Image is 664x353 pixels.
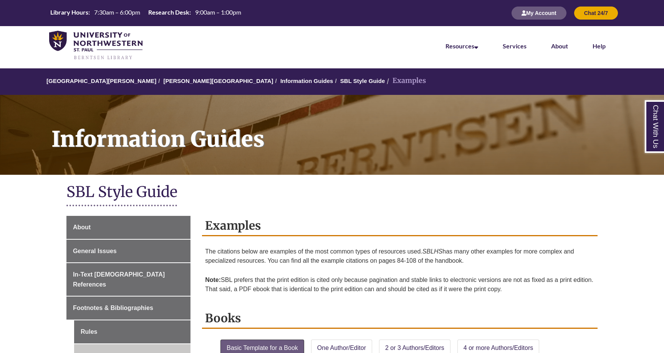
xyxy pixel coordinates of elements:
[66,182,598,203] h1: SBL Style Guide
[49,31,142,60] img: UNWSP Library Logo
[94,8,140,16] span: 7:30am – 6:00pm
[551,42,568,50] a: About
[47,8,91,17] th: Library Hours:
[512,10,566,16] a: My Account
[503,42,527,50] a: Services
[145,8,192,17] th: Research Desk:
[66,297,190,320] a: Footnotes & Bibliographies
[574,7,618,20] button: Chat 24/7
[512,7,566,20] button: My Account
[163,78,273,84] a: [PERSON_NAME][GEOGRAPHIC_DATA]
[422,248,442,255] em: SBLHS
[593,42,606,50] a: Help
[202,308,598,329] h2: Books
[340,78,385,84] a: SBL Style Guide
[43,95,664,165] h1: Information Guides
[205,244,594,268] p: The citations below are examples of the most common types of resources used. has many other examp...
[73,271,165,288] span: In-Text [DEMOGRAPHIC_DATA] References
[445,42,478,50] a: Resources
[66,216,190,239] a: About
[73,305,153,311] span: Footnotes & Bibliographies
[73,248,117,254] span: General Issues
[47,8,244,18] a: Hours Today
[195,8,241,16] span: 9:00am – 1:00pm
[66,240,190,263] a: General Issues
[74,320,190,343] a: Rules
[205,277,221,283] strong: Note:
[46,78,156,84] a: [GEOGRAPHIC_DATA][PERSON_NAME]
[205,272,594,297] p: SBL prefers that the print edition is cited only because pagination and stable links to electroni...
[280,78,333,84] a: Information Guides
[202,216,598,236] h2: Examples
[574,10,618,16] a: Chat 24/7
[385,75,426,86] li: Examples
[73,224,91,230] span: About
[66,263,190,296] a: In-Text [DEMOGRAPHIC_DATA] References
